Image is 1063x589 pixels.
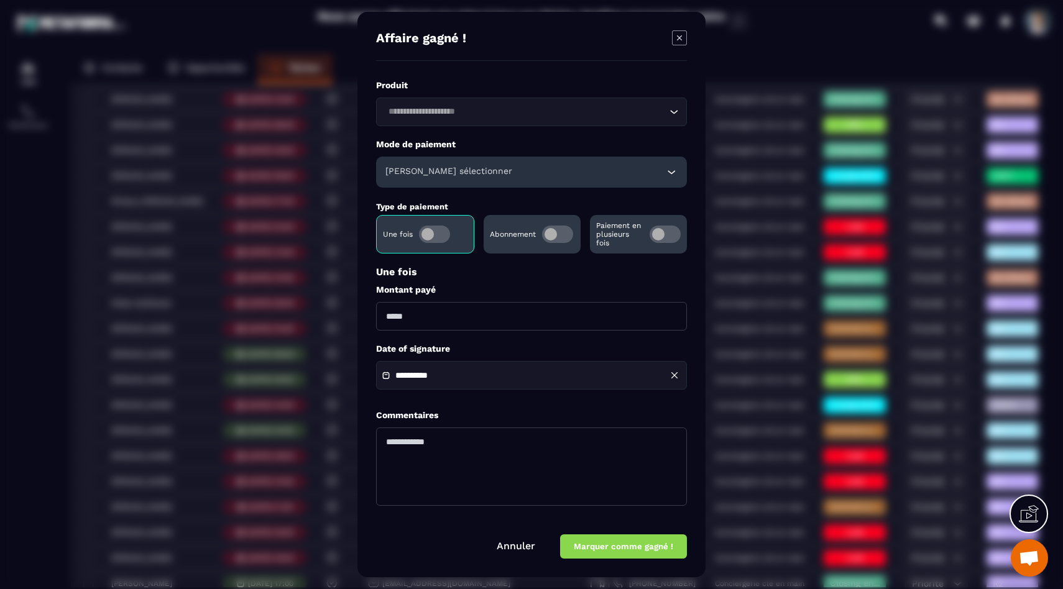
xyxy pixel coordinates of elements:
[383,230,413,239] p: Une fois
[376,409,438,421] label: Commentaires
[376,139,687,150] label: Mode de paiement
[497,540,535,552] a: Annuler
[1011,539,1048,577] div: Ouvrir le chat
[376,284,687,296] label: Montant payé
[376,98,687,126] div: Search for option
[376,202,448,211] label: Type de paiement
[384,105,666,119] input: Search for option
[560,534,687,559] button: Marquer comme gagné !
[596,221,643,247] p: Paiement en plusieurs fois
[376,266,687,278] p: Une fois
[376,343,687,355] label: Date of signature
[490,230,536,239] p: Abonnement
[376,30,466,48] h4: Affaire gagné !
[376,80,687,91] label: Produit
